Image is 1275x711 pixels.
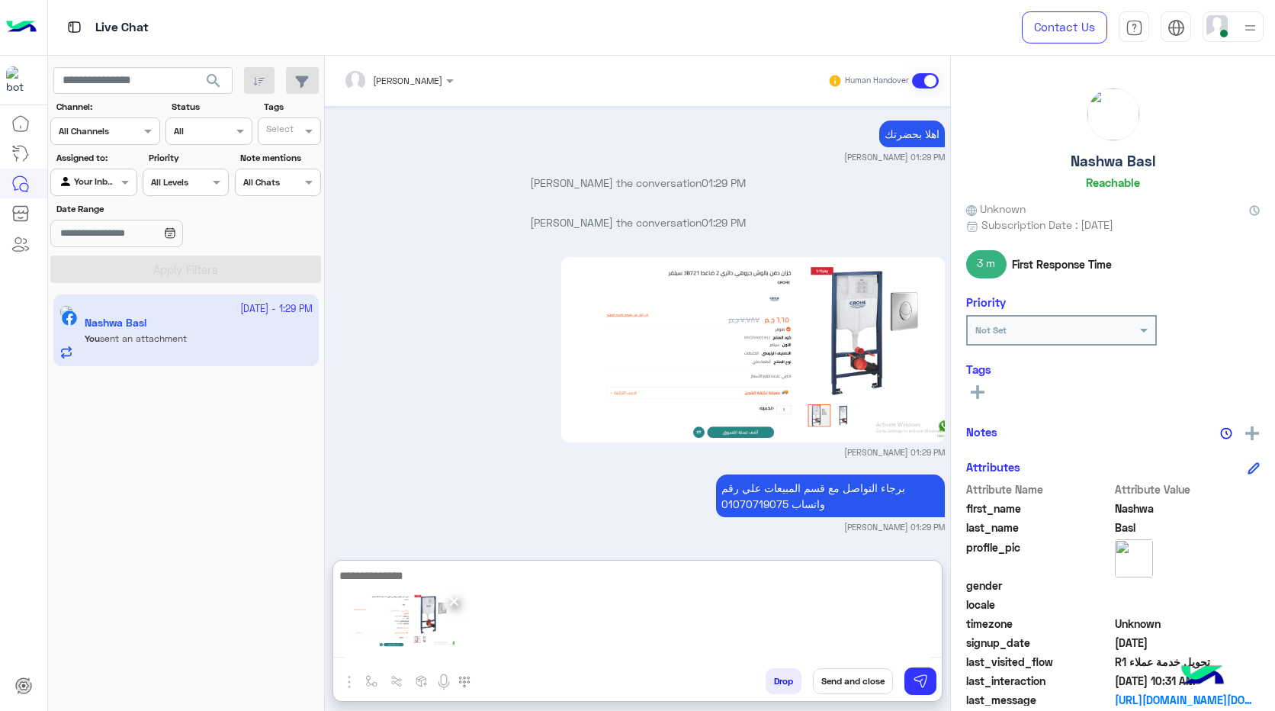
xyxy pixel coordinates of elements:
a: [URL][DOMAIN_NAME][DOMAIN_NAME] [1115,692,1261,708]
img: picture [1087,88,1139,140]
span: last_message [966,692,1112,708]
h6: Attributes [966,460,1020,474]
button: Apply Filters [50,256,321,283]
label: Status [172,100,250,114]
p: 5/10/2025, 1:29 PM [716,475,945,517]
h6: Reachable [1086,175,1140,189]
small: [PERSON_NAME] 01:29 PM [844,446,945,458]
span: null [1115,597,1261,613]
label: Date Range [56,202,227,216]
label: Channel: [56,100,159,114]
label: Note mentions [240,151,319,165]
h5: Nashwa Basl [1071,153,1155,170]
h6: Tags [966,362,1260,376]
span: null [1115,577,1261,594]
b: Not Set [975,324,1007,336]
span: first_name [966,500,1112,516]
button: search [195,67,233,100]
span: 2025-10-05T07:31:05.824Z [1115,673,1261,689]
img: select flow [365,675,377,687]
img: aW1hZ2UucG5n.png [561,257,945,442]
span: Attribute Name [966,481,1112,497]
p: [PERSON_NAME] the conversation [331,214,945,230]
span: timezone [966,616,1112,632]
img: tab [65,18,84,37]
small: [PERSON_NAME] 01:29 PM [844,521,945,533]
img: picture [1115,539,1153,577]
span: last_interaction [966,673,1112,689]
p: Live Chat [95,18,149,38]
img: 322208621163248 [6,66,34,94]
small: [PERSON_NAME] 01:29 PM [844,151,945,163]
span: × [447,584,461,618]
span: search [204,72,223,90]
button: create order [409,668,435,693]
span: locale [966,597,1112,613]
label: Assigned to: [56,151,135,165]
img: Logo [6,11,37,43]
p: 5/10/2025, 1:29 PM [879,121,945,147]
img: tab [1167,19,1185,37]
span: Subscription Date : [DATE] [981,217,1113,233]
span: First Response Time [1012,256,1112,272]
span: signup_date [966,635,1112,651]
img: tab [1126,19,1143,37]
a: tab [1119,11,1149,43]
span: تحويل خدمة عملاء R1 [1115,654,1261,670]
img: Trigger scenario [390,675,403,687]
span: Nashwa [1115,500,1261,516]
span: [PERSON_NAME] [373,75,442,86]
img: create order [416,675,428,687]
div: Select [264,122,294,140]
img: make a call [458,676,470,688]
span: Unknown [1115,616,1261,632]
span: Unknown [966,201,1026,217]
img: profile [1241,18,1260,37]
img: send voice note [435,673,453,691]
span: 3 m [966,250,1007,278]
img: notes [1220,427,1232,439]
p: [PERSON_NAME] the conversation [331,175,945,191]
span: 01:29 PM [702,216,746,229]
span: last_name [966,520,1112,536]
span: gender [966,577,1112,594]
label: Tags [264,100,320,114]
img: image [340,586,454,655]
span: Basl [1115,520,1261,536]
span: last_visited_flow [966,654,1112,670]
span: profile_pic [966,539,1112,574]
span: 2024-12-04T22:32:40.93Z [1115,635,1261,651]
a: Contact Us [1022,11,1107,43]
img: send message [913,674,928,689]
img: hulul-logo.png [1176,650,1229,703]
h6: Notes [966,425,997,439]
button: select flow [359,668,384,693]
button: Drop [766,668,801,694]
h6: Priority [966,295,1006,309]
span: Attribute Value [1115,481,1261,497]
small: Human Handover [845,75,909,87]
label: Priority [149,151,227,165]
button: Trigger scenario [384,668,409,693]
img: add [1245,426,1259,440]
span: 01:29 PM [702,176,746,189]
button: Send and close [813,668,893,694]
img: userImage [1206,15,1228,37]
